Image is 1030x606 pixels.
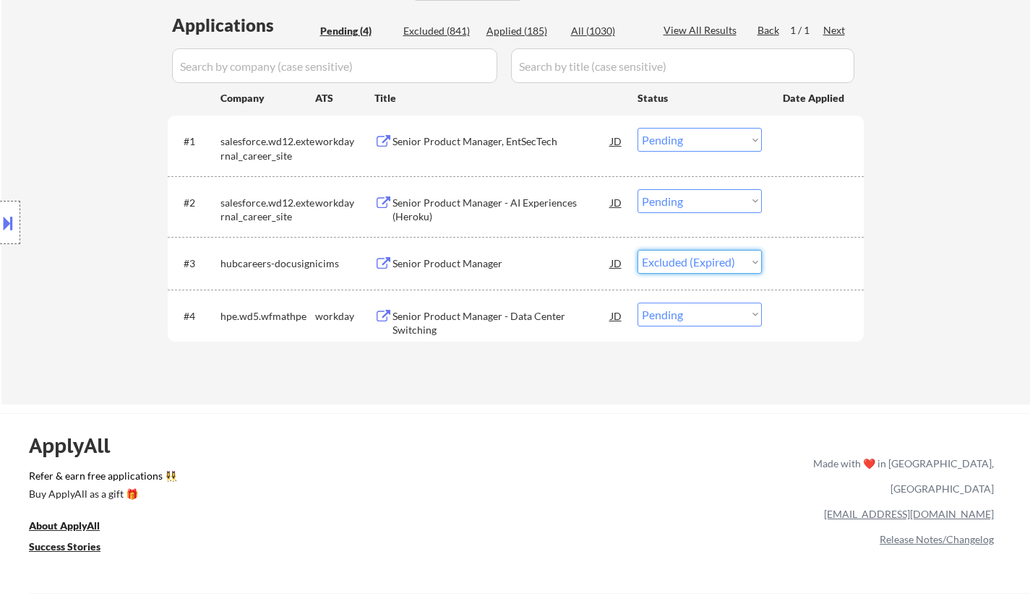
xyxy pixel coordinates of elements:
[790,23,823,38] div: 1 / 1
[392,256,611,271] div: Senior Product Manager
[220,134,315,163] div: salesforce.wd12.external_career_site
[392,196,611,224] div: Senior Product Manager - AI Experiences (Heroku)
[609,128,624,154] div: JD
[220,91,315,105] div: Company
[29,540,100,553] u: Success Stories
[29,518,120,536] a: About ApplyAll
[638,85,762,111] div: Status
[29,519,100,532] u: About ApplyAll
[220,256,315,271] div: hubcareers-docusign
[315,309,374,324] div: workday
[664,23,741,38] div: View All Results
[315,134,374,149] div: workday
[403,24,476,38] div: Excluded (841)
[609,189,624,215] div: JD
[315,256,374,271] div: icims
[29,539,120,557] a: Success Stories
[807,451,994,501] div: Made with ❤️ in [GEOGRAPHIC_DATA], [GEOGRAPHIC_DATA]
[609,303,624,329] div: JD
[486,24,559,38] div: Applied (185)
[29,489,173,499] div: Buy ApplyAll as a gift 🎁
[823,23,846,38] div: Next
[172,48,497,83] input: Search by company (case sensitive)
[392,309,611,337] div: Senior Product Manager - Data Center Switching
[783,91,846,105] div: Date Applied
[29,486,173,504] a: Buy ApplyAll as a gift 🎁
[320,24,392,38] div: Pending (4)
[29,471,511,486] a: Refer & earn free applications 👯‍♀️
[609,250,624,276] div: JD
[511,48,854,83] input: Search by title (case sensitive)
[172,17,315,34] div: Applications
[220,309,315,324] div: hpe.wd5.wfmathpe
[315,91,374,105] div: ATS
[29,433,126,458] div: ApplyAll
[220,196,315,224] div: salesforce.wd12.external_career_site
[758,23,781,38] div: Back
[315,196,374,210] div: workday
[824,508,994,520] a: [EMAIL_ADDRESS][DOMAIN_NAME]
[392,134,611,149] div: Senior Product Manager, EntSecTech
[571,24,643,38] div: All (1030)
[880,533,994,545] a: Release Notes/Changelog
[374,91,624,105] div: Title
